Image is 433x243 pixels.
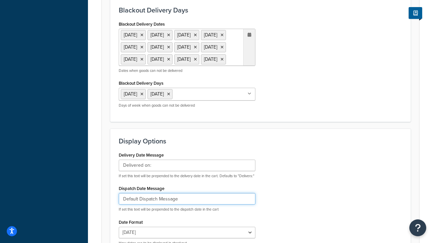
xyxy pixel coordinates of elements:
p: If set this text will be prepended to the dispatch date in the cart [119,207,255,212]
button: Open Resource Center [409,219,426,236]
li: [DATE] [147,42,173,52]
label: Blackout Delivery Days [119,81,163,86]
li: [DATE] [174,54,199,64]
li: [DATE] [147,30,173,40]
label: Delivery Date Message [119,153,164,158]
h3: Blackout Delivery Days [119,6,402,14]
li: [DATE] [174,42,199,52]
li: [DATE] [121,54,146,64]
li: [DATE] [121,42,146,52]
h3: Display Options [119,137,402,145]
button: Show Help Docs [409,7,422,19]
p: Dates when goods can not be delivered [119,68,255,73]
li: [DATE] [147,54,173,64]
p: If set this text will be prepended to the delivery date in the cart. Defaults to "Delivers:" [119,173,255,179]
li: [DATE] [121,30,146,40]
li: [DATE] [174,30,199,40]
span: [DATE] [124,90,137,98]
input: Delivers: [119,160,255,171]
li: [DATE] [201,54,226,64]
li: [DATE] [201,30,226,40]
label: Date Format [119,220,143,225]
label: Dispatch Date Message [119,186,164,191]
p: Days of week when goods can not be delivered [119,103,255,108]
li: [DATE] [201,42,226,52]
span: [DATE] [151,90,164,98]
label: Blackout Delivery Dates [119,22,165,27]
